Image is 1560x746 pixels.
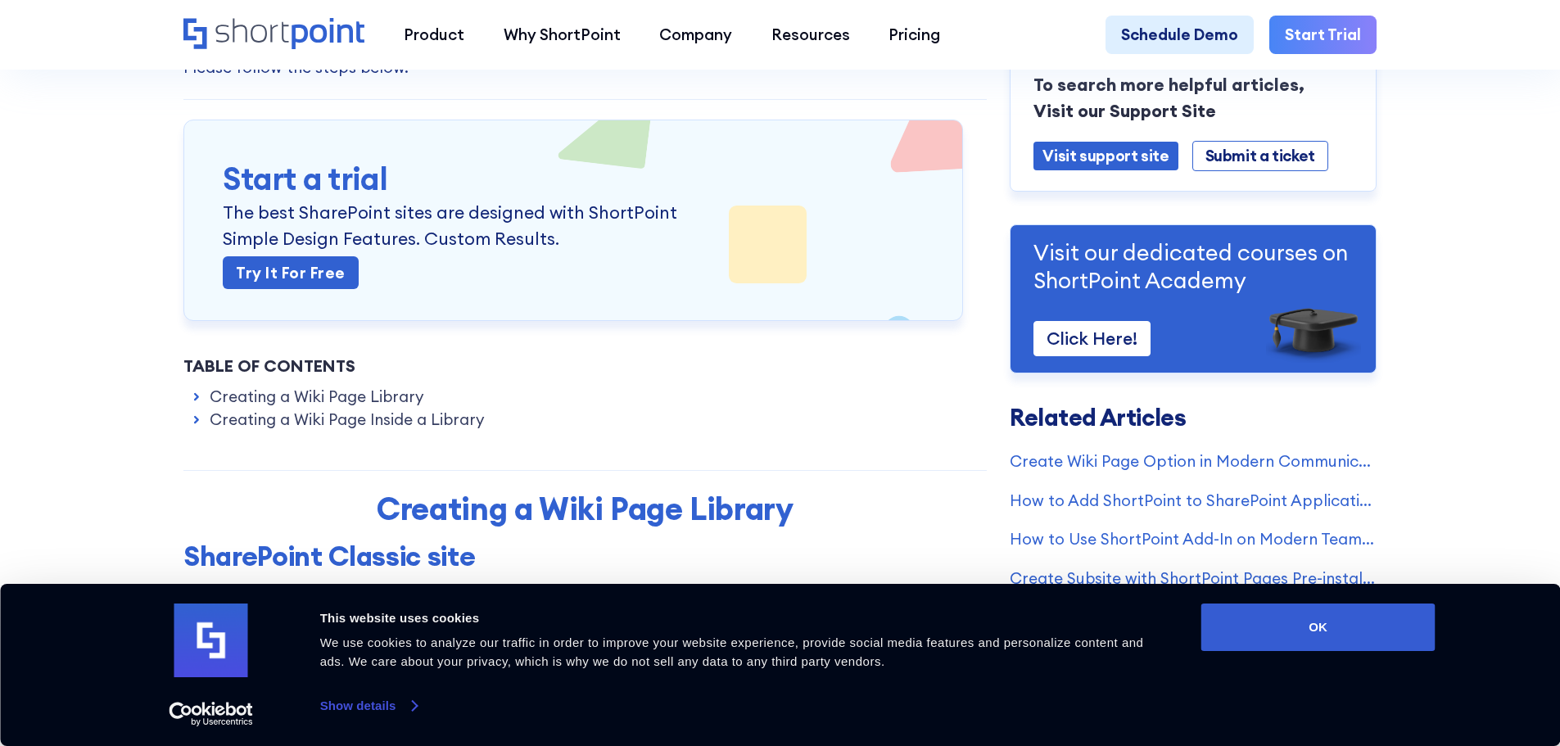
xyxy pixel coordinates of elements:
p: Visit our dedicated courses on ShortPoint Academy [1033,237,1353,294]
div: Resources [771,23,850,47]
h2: Creating a Wiki Page Library [278,491,892,527]
h3: Related Articles [1010,406,1377,430]
a: Show details [320,694,417,718]
a: Home [183,18,364,52]
a: Usercentrics Cookiebot - opens in a new window [139,702,283,726]
p: The best SharePoint sites are designed with ShortPoint Simple Design Features. Custom Results. [223,200,713,252]
a: Create Wiki Page Option in Modern Communication Site Is Missing [1010,449,1377,472]
span: We use cookies to analyze our traffic in order to improve your website experience, provide social... [320,635,1144,668]
a: Resources [752,16,870,55]
div: Why ShortPoint [504,23,621,47]
a: Pricing [870,16,961,55]
div: Table of Contents [183,354,987,378]
a: Create Subsite with ShortPoint Pages Pre-installed & Pre-configured [1010,566,1377,590]
a: Creating a Wiki Page Library [210,385,423,409]
div: Pricing [889,23,940,47]
button: OK [1201,604,1436,651]
div: Product [404,23,464,47]
h3: Start a trial [223,159,923,200]
a: How to Use ShortPoint Add-In on Modern Team Sites (deprecated) [1010,527,1377,551]
a: Visit support site [1033,141,1178,170]
a: How to Add ShortPoint to SharePoint Application Pages [1010,488,1377,512]
a: Company [640,16,752,55]
a: Why ShortPoint [484,16,640,55]
div: This website uses cookies [320,608,1164,628]
iframe: Chat Widget [1265,556,1560,746]
a: Creating a Wiki Page Inside a Library [210,408,484,432]
a: Submit a ticket [1192,140,1328,170]
div: Company [659,23,732,47]
a: Click Here! [1033,320,1151,355]
img: logo [174,604,248,677]
a: Product [384,16,484,55]
a: Schedule Demo [1106,16,1254,55]
a: Try it for Free [223,256,359,289]
a: Start Trial [1269,16,1377,55]
p: To search more helpful articles, Visit our Support Site [1033,71,1353,124]
h3: SharePoint Classic site [183,540,987,572]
